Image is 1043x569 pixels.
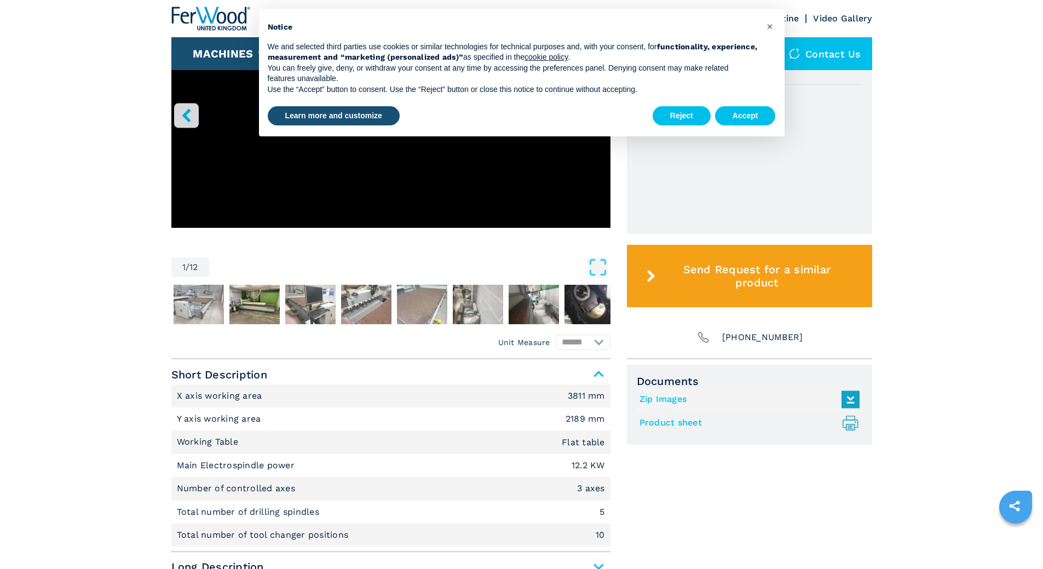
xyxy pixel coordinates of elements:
span: 1 [182,263,186,272]
p: Total number of drilling spindles [177,506,322,518]
button: Send Request for a similar product [627,245,872,307]
span: × [767,20,773,33]
em: Unit Measure [498,337,550,348]
p: Number of controlled axes [177,482,298,495]
button: Go to Slide 8 [506,283,561,326]
img: c658d993e84f4916d03a7a9dece16307 [229,285,280,324]
img: 64604629487c99788e23a32ff3b36ef0 [341,285,391,324]
nav: Thumbnail Navigation [171,283,610,326]
p: Y axis working area [177,413,264,425]
img: Ferwood [171,7,250,31]
button: Go to Slide 3 [227,283,282,326]
img: Contact us [789,48,800,59]
a: Product sheet [639,414,854,432]
img: 7835cb64322e20c56b566c27ccab578a [285,285,336,324]
span: / [186,263,189,272]
h2: Notice [268,22,758,33]
em: 3 axes [577,484,605,493]
span: Short Description [171,365,610,384]
a: cookie policy [525,53,568,61]
p: Working Table [177,436,241,448]
em: Flat table [562,438,605,447]
button: Go to Slide 4 [283,283,338,326]
span: [PHONE_NUMBER] [722,330,803,345]
button: Go to Slide 6 [395,283,450,326]
img: 621ba5e2da2e9391274be75654a1fefc [564,285,615,324]
button: Go to Slide 9 [562,283,617,326]
button: Learn more and customize [268,106,400,126]
p: You can freely give, deny, or withdraw your consent at any time by accessing the preferences pane... [268,63,758,84]
img: aa8666ad991b696189dc129c13208cfa [174,285,224,324]
p: Main Electrospindle power [177,459,298,472]
img: 6f014967667de3722f81d4aa345da13b [397,285,447,324]
span: Documents [637,375,862,388]
button: Reject [653,106,711,126]
button: Accept [715,106,776,126]
em: 12.2 KW [572,461,605,470]
img: 8f122668b9e73b4f2267e316f0002abb [509,285,559,324]
em: 2189 mm [566,415,605,423]
em: 5 [600,508,604,516]
p: X axis working area [177,390,265,402]
div: Short Description [171,384,610,547]
button: Go to Slide 5 [339,283,394,326]
p: We and selected third parties use cookies or similar technologies for technical purposes and, wit... [268,42,758,63]
button: Go to Slide 7 [451,283,505,326]
img: Phone [696,330,711,345]
span: 12 [189,263,198,272]
p: Use the “Accept” button to consent. Use the “Reject” button or close this notice to continue with... [268,84,758,95]
p: Total number of tool changer positions [177,529,351,541]
iframe: Chat [996,520,1035,561]
a: sharethis [1001,492,1028,520]
button: left-button [174,103,199,128]
button: Close this notice [762,18,779,35]
a: Video Gallery [813,13,872,24]
em: 10 [596,531,605,539]
span: Send Request for a similar product [660,263,854,289]
img: d984faa5fee51fa4da8fa74927ff3e99 [453,285,503,324]
button: Machines [193,47,253,60]
div: Contact us [778,37,872,70]
strong: functionality, experience, measurement and “marketing (personalized ads)” [268,42,758,62]
button: Open Fullscreen [212,257,608,277]
a: Zip Images [639,390,854,409]
em: 3811 mm [568,392,605,400]
button: Go to Slide 2 [171,283,226,326]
